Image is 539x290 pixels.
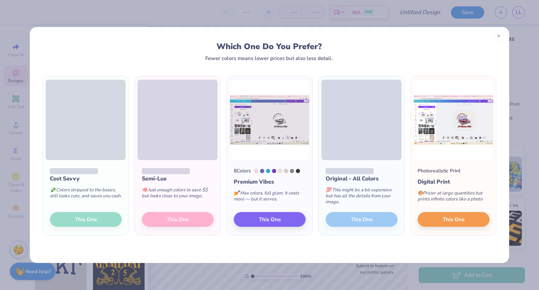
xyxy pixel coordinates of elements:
div: Colors stripped to the basics, still looks cute, and saves you cash. [50,183,122,206]
span: 💯 [326,187,331,193]
div: Just enough colors to save $$ but looks close to your image. [142,183,214,206]
div: 7456 C [260,169,264,173]
div: Photorealistic Print [418,167,460,174]
div: 266 C [272,169,276,173]
div: 7527 C [284,169,288,173]
div: This might be a bit expensive but has all the details from your image. [326,183,398,212]
div: Cool Gray 8 C [290,169,294,173]
div: Semi-Lux [142,174,214,183]
img: 8 color option [229,80,310,160]
span: 🧠 [142,187,147,193]
div: Digital Print [418,178,490,186]
span: This One [443,216,465,224]
div: 705 C [254,169,258,173]
span: This One [259,216,281,224]
img: Photorealistic preview [413,80,493,160]
button: This One [234,212,306,227]
span: 💸 [50,187,55,193]
div: Max colors, full glam. It costs more — but it serves. [234,186,306,209]
div: 631 C [266,169,270,173]
button: This One [418,212,490,227]
div: Original - All Colors [326,174,398,183]
div: 663 C [278,169,282,173]
div: Which One Do You Prefer? [49,42,490,51]
div: Cost Savvy [50,174,122,183]
div: 8 Colors [234,167,251,174]
div: Pricier at large quantities but prints infinite colors like a photo [418,186,490,209]
div: Fewer colors means lower prices but also less detail. [205,55,333,61]
span: 💅 [234,190,239,196]
div: Premium Vibes [234,178,306,186]
span: 🎨 [418,190,423,196]
div: Black 7 C [296,169,300,173]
